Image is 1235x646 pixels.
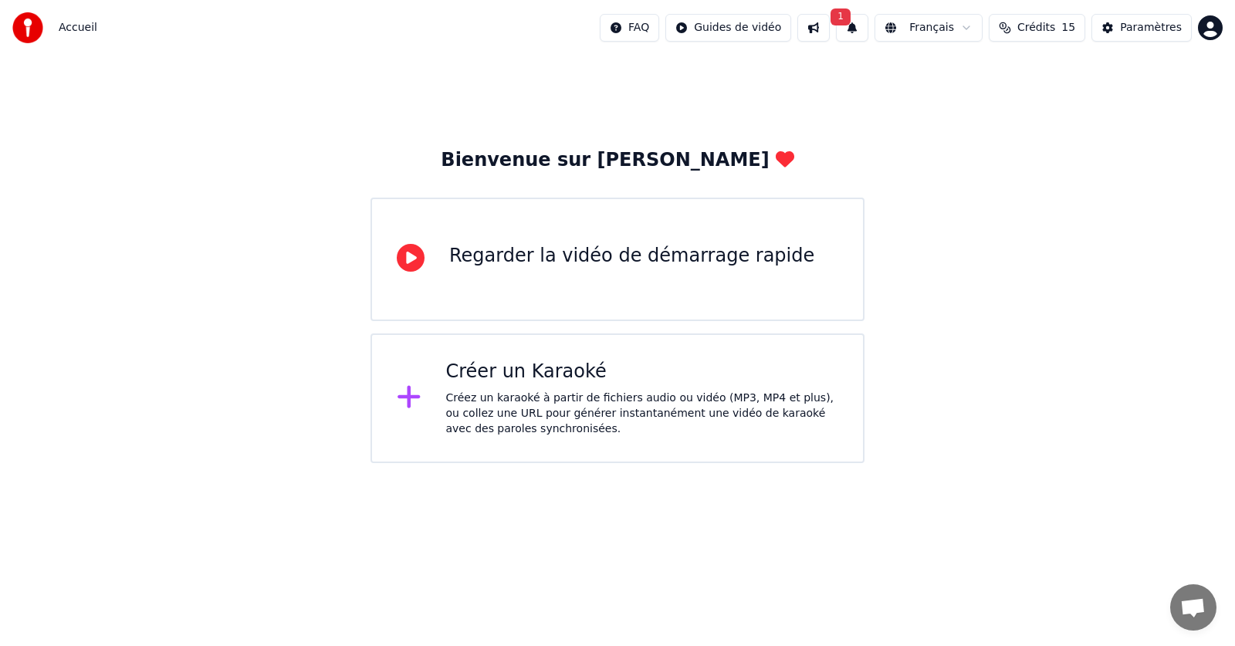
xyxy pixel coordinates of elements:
img: youka [12,12,43,43]
div: Créez un karaoké à partir de fichiers audio ou vidéo (MP3, MP4 et plus), ou collez une URL pour g... [446,391,839,437]
div: Créer un Karaoké [446,360,839,384]
span: 1 [831,8,851,25]
span: Crédits [1017,20,1055,36]
div: Bienvenue sur [PERSON_NAME] [441,148,793,173]
span: Accueil [59,20,97,36]
span: 15 [1061,20,1075,36]
div: Paramètres [1120,20,1182,36]
button: 1 [836,14,868,42]
button: Crédits15 [989,14,1085,42]
button: FAQ [600,14,659,42]
a: Ouvrir le chat [1170,584,1216,631]
button: Paramètres [1091,14,1192,42]
div: Regarder la vidéo de démarrage rapide [449,244,814,269]
button: Guides de vidéo [665,14,791,42]
nav: breadcrumb [59,20,97,36]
